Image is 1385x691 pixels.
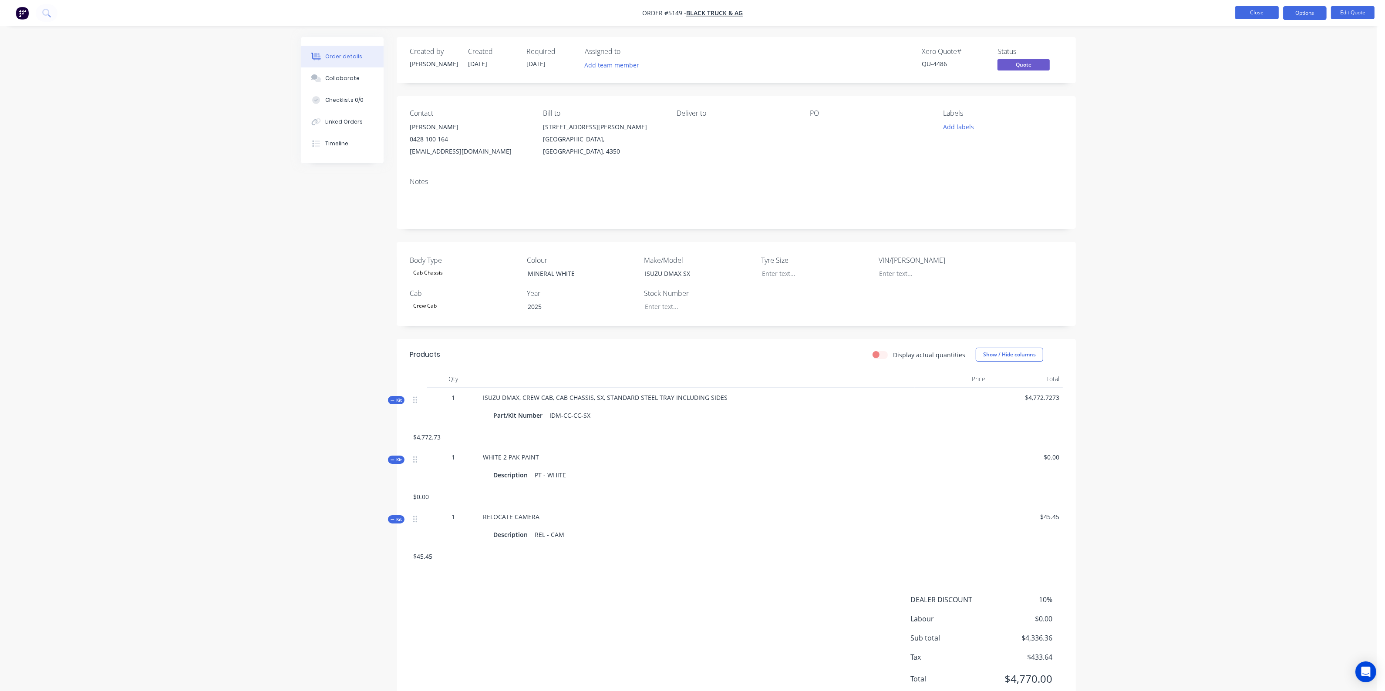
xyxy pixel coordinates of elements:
div: Part/Kit Number [493,409,546,422]
label: Colour [527,255,636,265]
div: [PERSON_NAME] [410,59,458,68]
span: ISUZU DMAX, CREW CAB, CAB CHASSIS, SX, STANDARD STEEL TRAY INCLUDING SIDES [483,393,728,402]
div: 0428 100 164 [410,133,529,145]
div: [STREET_ADDRESS][PERSON_NAME] [543,121,662,133]
div: Price [915,370,989,388]
div: Labels [944,109,1063,117]
span: $4,770.00 [988,671,1052,687]
button: Show / Hide columns [976,348,1043,362]
button: Quote [997,59,1050,72]
button: Order details [301,46,384,67]
div: [PERSON_NAME]0428 100 164[EMAIL_ADDRESS][DOMAIN_NAME] [410,121,529,158]
label: Year [527,288,636,299]
div: Xero Quote # [922,47,987,56]
span: $0.00 [413,492,424,501]
span: Total [910,674,988,684]
div: Qty [427,370,479,388]
span: Kit [391,397,402,403]
span: $45.45 [413,552,424,561]
button: Close [1235,6,1279,19]
label: Display actual quantities [893,350,965,359]
div: [PERSON_NAME] [410,121,529,133]
span: Tax [910,652,988,662]
span: 1 [452,393,455,402]
div: Contact [410,109,529,117]
div: [EMAIL_ADDRESS][DOMAIN_NAME] [410,145,529,158]
a: BLACK TRUCK & AG [686,9,743,17]
span: $433.64 [988,652,1052,662]
div: Total [989,370,1063,388]
button: Timeline [301,133,384,154]
span: $4,772.7273 [992,393,1059,402]
button: Linked Orders [301,111,384,133]
button: Edit Quote [1331,6,1375,19]
span: DEALER DISCOUNT [910,594,988,605]
div: IDM-CC-CC-SX [546,409,594,422]
span: [DATE] [526,60,546,68]
div: [STREET_ADDRESS][PERSON_NAME][GEOGRAPHIC_DATA], [GEOGRAPHIC_DATA], 4350 [543,121,662,158]
span: Kit [391,456,402,463]
button: Add team member [585,59,644,71]
button: Options [1283,6,1327,20]
span: Kit [391,516,402,523]
div: Description [493,528,531,541]
button: Collaborate [301,67,384,89]
div: Bill to [543,109,662,117]
div: Timeline [325,140,348,148]
span: Order #5149 - [642,9,686,17]
div: QU-4486 [922,59,987,68]
div: Open Intercom Messenger [1355,661,1376,682]
div: ISUZU DMAX SX [638,267,747,280]
label: Body Type [410,255,519,265]
span: 10% [988,594,1052,605]
div: PT - WHITE [531,469,570,481]
span: $0.00 [992,453,1059,462]
span: [DATE] [468,60,487,68]
button: Add labels [938,121,978,133]
div: Products [410,349,440,360]
span: $0.00 [988,614,1052,624]
div: Created by [410,47,458,56]
span: Labour [910,614,988,624]
span: 1 [452,453,455,462]
div: Kit [388,396,404,404]
label: VIN/[PERSON_NAME] [879,255,987,265]
span: Quote [997,59,1050,70]
span: 1 [452,512,455,521]
div: Checklists 0/0 [325,96,364,104]
div: Collaborate [325,74,360,82]
span: $45.45 [992,512,1059,521]
span: WHITE 2 PAK PAINT [483,453,539,461]
div: Created [468,47,516,56]
img: Factory [16,7,29,20]
label: Cab [410,288,519,299]
div: Order details [325,53,362,60]
span: RELOCATE CAMERA [483,513,539,521]
button: Add team member [580,59,644,71]
label: Make/Model [644,255,753,265]
label: Tyre Size [762,255,870,265]
span: $4,336.36 [988,633,1052,643]
div: Required [526,47,574,56]
div: Linked Orders [325,118,363,126]
label: Stock Number [644,288,753,299]
div: [GEOGRAPHIC_DATA], [GEOGRAPHIC_DATA], 4350 [543,133,662,158]
div: PO [810,109,929,117]
span: $4,772.73 [413,433,424,442]
div: 2025 [521,300,630,313]
div: Kit [388,515,404,523]
div: Cab Chassis [410,267,446,278]
div: Assigned to [585,47,672,56]
span: Sub total [910,633,988,643]
div: MINERAL WHITE [521,267,630,280]
div: Crew Cab [410,300,440,312]
div: Notes [410,178,1063,186]
div: REL - CAM [531,528,568,541]
div: Description [493,469,531,481]
div: Kit [388,456,404,464]
div: Status [997,47,1063,56]
div: Deliver to [677,109,796,117]
button: Checklists 0/0 [301,89,384,111]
